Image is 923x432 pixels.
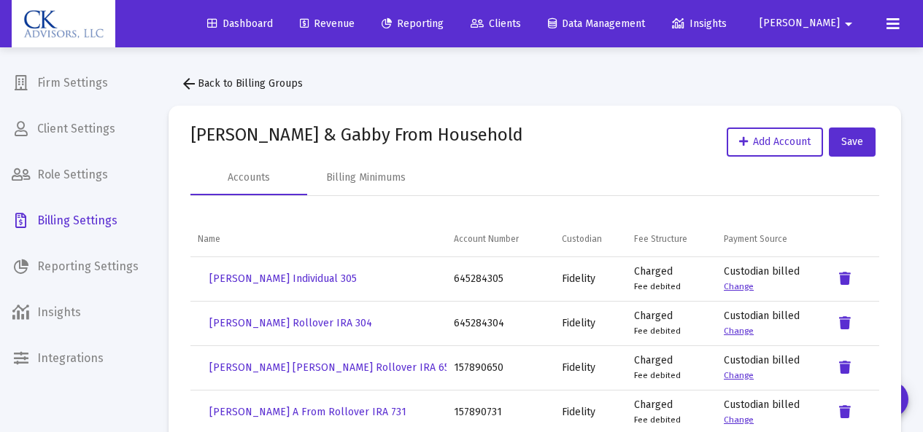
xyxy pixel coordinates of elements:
[23,9,104,39] img: Dashboard
[742,9,875,38] button: [PERSON_NAME]
[209,406,406,418] span: [PERSON_NAME] A From Rollover IRA 731
[724,326,754,336] a: Change
[562,316,619,331] div: Fidelity
[760,17,840,30] span: [PERSON_NAME]
[634,264,709,294] div: Charged
[190,221,447,256] td: Column Name
[196,9,285,39] a: Dashboard
[288,9,366,39] a: Revenue
[548,17,645,30] span: Data Management
[198,233,220,245] div: Name
[326,170,406,185] div: Billing Minimums
[207,17,273,30] span: Dashboard
[724,370,754,380] a: Change
[454,272,547,286] div: 645284305
[300,17,355,30] span: Revenue
[454,233,519,245] div: Account Number
[562,272,619,286] div: Fidelity
[627,221,717,256] td: Column Fee Structure
[555,221,627,256] td: Column Custodian
[198,309,384,338] button: [PERSON_NAME] Rollover IRA 304
[724,353,816,382] div: Custodian billed
[447,221,555,256] td: Column Account Number
[634,370,681,380] small: Fee debited
[228,170,270,185] div: Accounts
[370,9,455,39] a: Reporting
[209,272,357,285] span: [PERSON_NAME] Individual 305
[660,9,738,39] a: Insights
[634,309,709,338] div: Charged
[634,281,681,291] small: Fee debited
[454,405,547,420] div: 157890731
[840,9,857,39] mat-icon: arrow_drop_down
[724,415,754,425] a: Change
[724,398,816,427] div: Custodian billed
[209,361,455,374] span: [PERSON_NAME] [PERSON_NAME] Rollover IRA 650
[634,233,687,245] div: Fee Structure
[198,353,467,382] button: [PERSON_NAME] [PERSON_NAME] Rollover IRA 650
[724,281,754,291] a: Change
[562,361,619,375] div: Fidelity
[829,127,876,157] button: Save
[459,9,533,39] a: Clients
[724,309,816,338] div: Custodian billed
[634,353,709,382] div: Charged
[634,415,681,425] small: Fee debited
[198,398,418,427] button: [PERSON_NAME] A From Rollover IRA 731
[454,316,547,331] div: 645284304
[209,317,372,329] span: [PERSON_NAME] Rollover IRA 304
[471,17,521,30] span: Clients
[841,136,863,148] span: Save
[180,77,303,90] span: Back to Billing Groups
[634,326,681,336] small: Fee debited
[190,127,523,142] mat-card-title: [PERSON_NAME] & Gabby From Household
[562,233,602,245] div: Custodian
[180,75,198,93] mat-icon: arrow_back
[382,17,444,30] span: Reporting
[454,361,547,375] div: 157890650
[727,127,823,157] button: Add Account
[634,398,709,427] div: Charged
[198,264,368,294] button: [PERSON_NAME] Individual 305
[536,9,657,39] a: Data Management
[724,264,816,294] div: Custodian billed
[717,221,823,256] td: Column Payment Source
[724,233,787,245] div: Payment Source
[739,136,811,148] span: Add Account
[823,221,879,256] td: Column
[672,17,727,30] span: Insights
[169,69,314,98] button: Back to Billing Groups
[562,405,619,420] div: Fidelity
